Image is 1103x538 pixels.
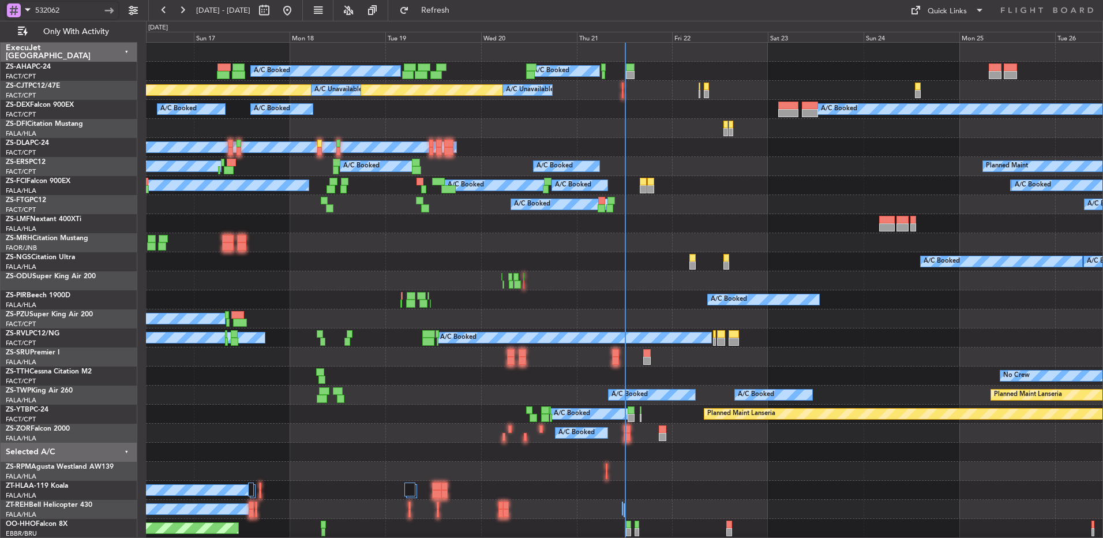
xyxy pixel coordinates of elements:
[6,159,46,166] a: ZS-ERSPC12
[385,32,481,42] div: Tue 19
[160,100,197,118] div: A/C Booked
[6,140,30,147] span: ZS-DLA
[6,425,31,432] span: ZS-ZOR
[6,406,29,413] span: ZS-YTB
[554,405,590,423] div: A/C Booked
[6,148,36,157] a: FACT/CPT
[6,244,37,252] a: FAOR/JNB
[6,529,37,538] a: EBBR/BRU
[864,32,959,42] div: Sun 24
[148,23,168,33] div: [DATE]
[6,464,31,470] span: ZS-RPM
[481,32,577,42] div: Wed 20
[6,216,81,223] a: ZS-LMFNextant 400XTi
[821,100,857,118] div: A/C Booked
[558,424,595,442] div: A/C Booked
[290,32,385,42] div: Mon 18
[6,63,32,70] span: ZS-AHA
[6,121,83,128] a: ZS-DFICitation Mustang
[6,502,29,509] span: ZT-REH
[6,263,36,271] a: FALA/HLA
[194,32,290,42] div: Sun 17
[6,483,29,490] span: ZT-HLA
[6,197,29,204] span: ZS-FTG
[6,254,31,261] span: ZS-NGS
[555,177,591,194] div: A/C Booked
[986,158,1028,175] div: Planned Maint
[6,368,29,375] span: ZS-TTH
[6,434,36,443] a: FALA/HLA
[6,311,93,318] a: ZS-PZUSuper King Air 200
[254,62,290,80] div: A/C Booked
[6,197,46,204] a: ZS-FTGPC12
[6,510,36,519] a: FALA/HLA
[6,102,30,109] span: ZS-DEX
[6,178,70,185] a: ZS-FCIFalcon 900EX
[6,140,49,147] a: ZS-DLAPC-24
[6,63,51,70] a: ZS-AHAPC-24
[6,273,96,280] a: ZS-ODUSuper King Air 200
[994,386,1062,403] div: Planned Maint Lanseria
[343,158,380,175] div: A/C Booked
[98,32,194,42] div: Sat 16
[577,32,673,42] div: Thu 21
[6,464,114,470] a: ZS-RPMAgusta Westland AW139
[768,32,864,42] div: Sat 23
[6,102,74,109] a: ZS-DEXFalcon 900EX
[35,2,102,19] input: Trip Number
[6,167,36,176] a: FACT/CPT
[6,320,36,328] a: FACT/CPT
[6,358,36,367] a: FALA/HLA
[6,206,36,214] a: FACT/CPT
[6,483,68,490] a: ZT-HLAA-119 Koala
[6,91,36,100] a: FACT/CPT
[924,253,960,270] div: A/C Booked
[905,1,990,20] button: Quick Links
[6,311,29,318] span: ZS-PZU
[6,349,30,356] span: ZS-SRU
[6,339,36,348] a: FACT/CPT
[928,6,967,17] div: Quick Links
[6,406,48,413] a: ZS-YTBPC-24
[6,110,36,119] a: FACT/CPT
[6,186,36,195] a: FALA/HLA
[6,292,27,299] span: ZS-PIR
[6,129,36,138] a: FALA/HLA
[6,521,67,528] a: OO-HHOFalcon 8X
[6,330,59,337] a: ZS-RVLPC12/NG
[611,386,648,403] div: A/C Booked
[6,235,32,242] span: ZS-MRH
[440,329,477,346] div: A/C Booked
[6,178,27,185] span: ZS-FCI
[6,83,28,89] span: ZS-CJT
[959,32,1055,42] div: Mon 25
[672,32,768,42] div: Fri 22
[30,28,122,36] span: Only With Activity
[6,502,92,509] a: ZT-REHBell Helicopter 430
[1003,367,1030,384] div: No Crew
[6,330,29,337] span: ZS-RVL
[6,521,36,528] span: OO-HHO
[6,425,70,432] a: ZS-ZORFalcon 2000
[448,177,484,194] div: A/C Booked
[6,301,36,309] a: FALA/HLA
[711,291,747,308] div: A/C Booked
[411,6,460,14] span: Refresh
[6,387,31,394] span: ZS-TWP
[6,396,36,405] a: FALA/HLA
[13,23,125,41] button: Only With Activity
[314,81,362,99] div: A/C Unavailable
[6,225,36,233] a: FALA/HLA
[6,72,36,81] a: FACT/CPT
[533,62,569,80] div: A/C Booked
[6,349,59,356] a: ZS-SRUPremier I
[6,377,36,386] a: FACT/CPT
[196,5,250,16] span: [DATE] - [DATE]
[394,1,463,20] button: Refresh
[6,491,36,500] a: FALA/HLA
[506,81,554,99] div: A/C Unavailable
[537,158,573,175] div: A/C Booked
[738,386,774,403] div: A/C Booked
[707,405,775,423] div: Planned Maint Lanseria
[6,273,32,280] span: ZS-ODU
